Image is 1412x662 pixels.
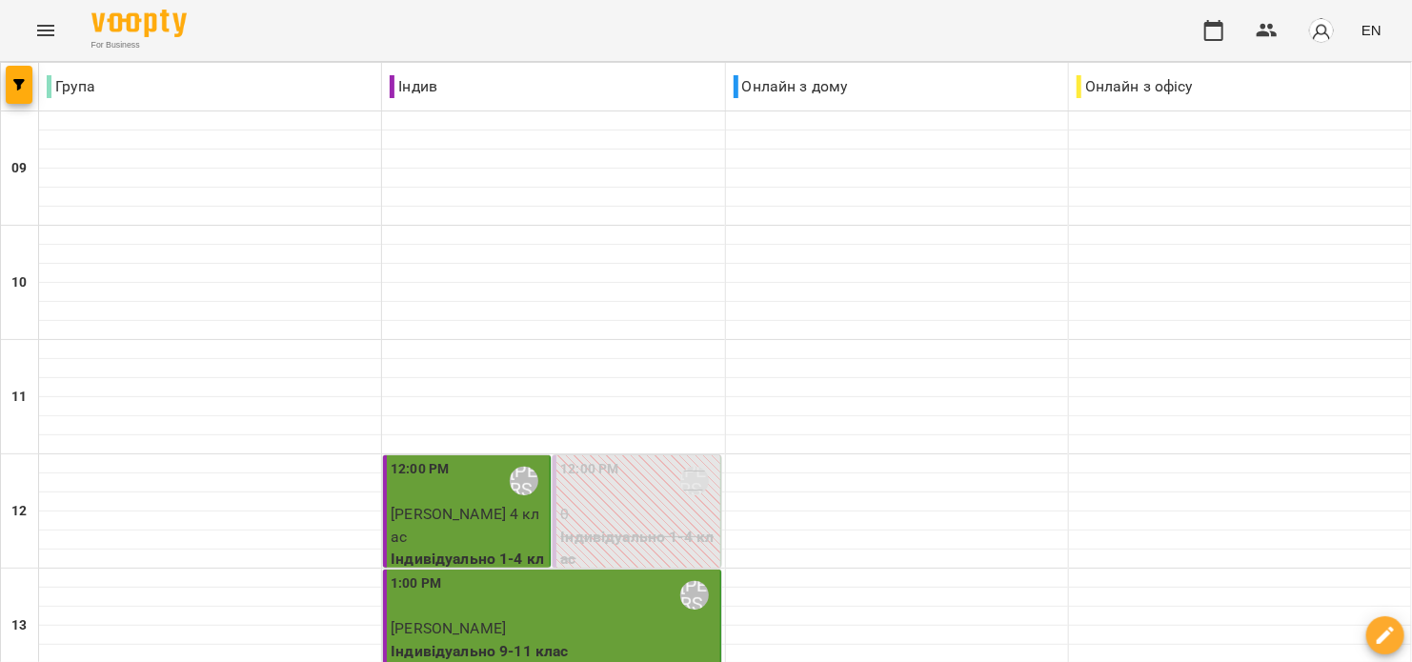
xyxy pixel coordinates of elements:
[560,459,618,480] label: 12:00 PM
[11,272,27,293] h6: 10
[11,501,27,522] h6: 12
[391,548,546,592] p: Індивідуально 1-4 клас
[1354,12,1389,48] button: EN
[1362,20,1382,40] span: EN
[391,459,449,480] label: 12:00 PM
[1308,17,1335,44] img: avatar_s.png
[91,39,187,51] span: For Business
[734,75,848,98] p: Онлайн з дому
[391,619,506,637] span: [PERSON_NAME]
[391,505,539,546] span: [PERSON_NAME] 4 клас
[11,158,27,179] h6: 09
[680,467,709,495] div: Сообцокова Крістіна
[510,467,538,495] div: Сообцокова Крістіна
[560,526,716,571] p: Індивідуально 1-4 клас
[23,8,69,53] button: Menu
[680,581,709,610] div: Сообцокова Крістіна
[91,10,187,37] img: Voopty Logo
[11,387,27,408] h6: 11
[1077,75,1193,98] p: Онлайн з офісу
[391,573,441,594] label: 1:00 PM
[47,75,95,98] p: Група
[560,503,716,526] p: 0
[11,615,27,636] h6: 13
[390,75,437,98] p: Індив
